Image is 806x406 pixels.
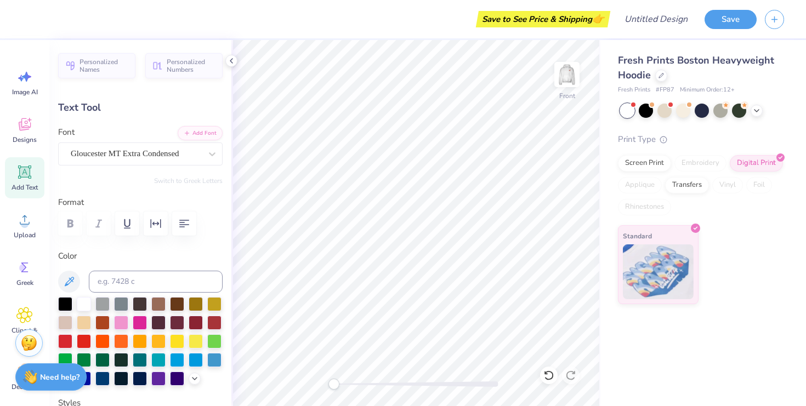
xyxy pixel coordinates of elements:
[80,58,129,73] span: Personalized Names
[58,100,223,115] div: Text Tool
[328,379,339,390] div: Accessibility label
[674,155,726,171] div: Embroidery
[14,231,36,239] span: Upload
[730,155,783,171] div: Digital Print
[58,196,223,209] label: Format
[12,88,38,96] span: Image AI
[178,126,223,140] button: Add Font
[58,126,75,139] label: Font
[618,199,671,215] div: Rhinestones
[58,53,135,78] button: Personalized Names
[479,11,608,27] div: Save to See Price & Shipping
[656,85,674,95] span: # FP87
[12,382,38,391] span: Decorate
[16,278,33,287] span: Greek
[680,85,735,95] span: Minimum Order: 12 +
[618,177,662,193] div: Applique
[618,85,650,95] span: Fresh Prints
[618,155,671,171] div: Screen Print
[89,271,223,293] input: e.g. 7428 c
[12,183,38,192] span: Add Text
[40,372,80,382] strong: Need help?
[167,58,216,73] span: Personalized Numbers
[559,91,575,101] div: Front
[58,250,223,262] label: Color
[7,326,43,344] span: Clipart & logos
[556,64,578,85] img: Front
[616,8,696,30] input: Untitled Design
[665,177,709,193] div: Transfers
[746,177,772,193] div: Foil
[618,54,774,82] span: Fresh Prints Boston Heavyweight Hoodie
[145,53,223,78] button: Personalized Numbers
[712,177,743,193] div: Vinyl
[154,176,223,185] button: Switch to Greek Letters
[623,230,652,242] span: Standard
[623,244,694,299] img: Standard
[705,10,757,29] button: Save
[592,12,604,25] span: 👉
[13,135,37,144] span: Designs
[618,133,784,146] div: Print Type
